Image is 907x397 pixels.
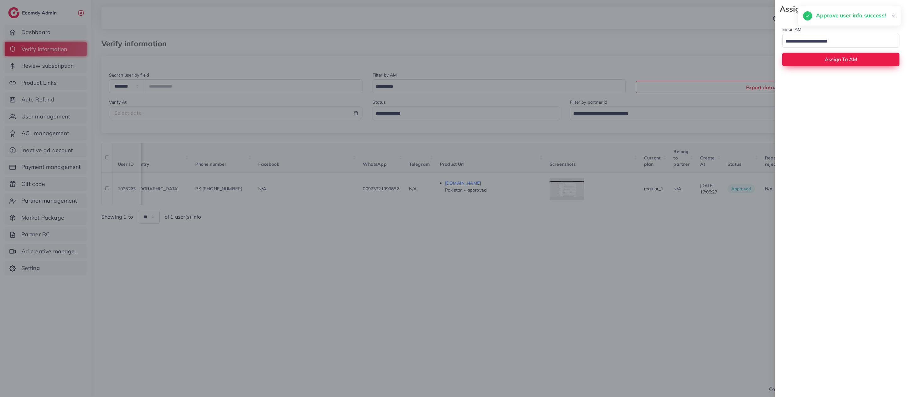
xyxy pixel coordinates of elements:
[889,3,902,15] svg: x
[816,11,886,20] h5: Approve user info success!
[889,3,902,15] button: Close
[783,37,891,46] input: Search for option
[825,56,857,62] span: Assign To AM
[782,34,899,47] div: Search for option
[780,3,889,14] strong: Assign To AM
[782,53,899,66] button: Assign To AM
[782,26,801,32] label: Email AM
